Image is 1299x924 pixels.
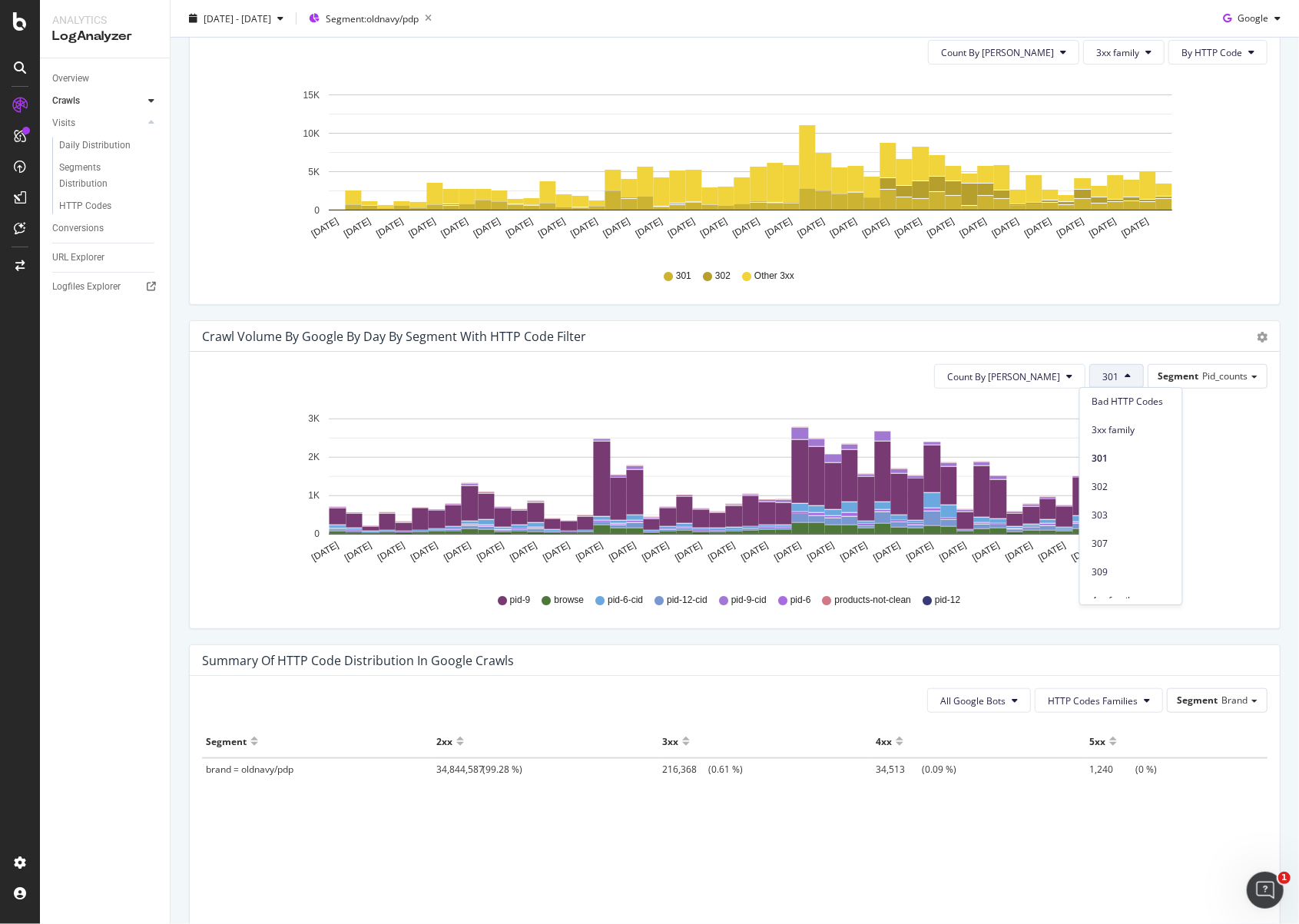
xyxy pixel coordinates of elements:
[510,594,531,607] span: pid-9
[1092,565,1170,579] span: 309
[1278,872,1291,884] span: 1
[1092,395,1170,409] span: Bad HTTP Codes
[1177,694,1218,707] span: Segment
[754,270,794,283] span: Other 3xx
[739,540,770,564] text: [DATE]
[202,77,1257,255] svg: A chart.
[52,93,80,109] div: Crawls
[772,540,803,564] text: [DATE]
[52,279,159,295] a: Logfiles Explorer
[876,763,956,776] span: (0.09 %)
[574,540,605,564] text: [DATE]
[376,540,406,564] text: [DATE]
[764,216,794,240] text: [DATE]
[1238,12,1268,25] span: Google
[1096,46,1139,59] span: 3xx family
[52,279,121,295] div: Logfiles Explorer
[1247,872,1284,909] iframe: Intercom live chat
[202,401,1257,579] svg: A chart.
[52,115,75,131] div: Visits
[904,540,935,564] text: [DATE]
[835,594,911,607] span: products-not-clean
[941,46,1054,59] span: Count By Day
[1120,216,1151,240] text: [DATE]
[1168,40,1268,65] button: By HTTP Code
[731,216,761,240] text: [DATE]
[934,364,1085,389] button: Count By [PERSON_NAME]
[52,71,89,87] div: Overview
[1048,694,1138,707] span: HTTP Codes Families
[59,137,159,154] a: Daily Distribution
[871,540,902,564] text: [DATE]
[938,540,969,564] text: [DATE]
[409,540,439,564] text: [DATE]
[52,250,159,266] a: URL Explorer
[662,729,678,753] div: 3xx
[1092,537,1170,551] span: 307
[314,205,320,216] text: 0
[935,594,960,607] span: pid-12
[926,216,956,240] text: [DATE]
[59,160,144,192] div: Segments Distribution
[731,594,767,607] span: pid-9-cid
[1221,694,1248,707] span: Brand
[52,93,144,109] a: Crawls
[1217,6,1287,31] button: Google
[308,167,320,177] text: 5K
[183,6,290,31] button: [DATE] - [DATE]
[202,653,514,668] div: Summary of HTTP Code Distribution in google crawls
[1035,688,1163,713] button: HTTP Codes Families
[876,729,892,753] div: 4xx
[1158,369,1198,383] span: Segment
[204,12,271,25] span: [DATE] - [DATE]
[927,688,1031,713] button: All Google Bots
[52,71,159,87] a: Overview
[706,540,737,564] text: [DATE]
[971,540,1002,564] text: [DATE]
[342,216,373,240] text: [DATE]
[407,216,438,240] text: [DATE]
[1257,332,1268,343] div: gear
[1088,216,1118,240] text: [DATE]
[1004,540,1035,564] text: [DATE]
[1055,216,1085,240] text: [DATE]
[940,694,1006,707] span: All Google Bots
[541,540,572,564] text: [DATE]
[715,270,731,283] span: 302
[303,6,438,31] button: Segment:oldnavy/pdp
[343,540,373,564] text: [DATE]
[508,540,538,564] text: [DATE]
[308,414,320,425] text: 3K
[303,128,320,139] text: 10K
[947,370,1060,383] span: Count By Day
[601,216,632,240] text: [DATE]
[662,763,708,776] span: 216,368
[52,28,157,45] div: LogAnalyzer
[1092,480,1170,494] span: 302
[958,216,989,240] text: [DATE]
[308,452,320,463] text: 2K
[607,540,638,564] text: [DATE]
[790,594,811,607] span: pid-6
[52,220,159,237] a: Conversions
[308,491,320,502] text: 1K
[698,216,729,240] text: [DATE]
[667,594,707,607] span: pid-12-cid
[436,729,452,753] div: 2xx
[1102,370,1118,383] span: 301
[314,529,320,540] text: 0
[1089,364,1144,389] button: 301
[1092,423,1170,437] span: 3xx family
[206,729,247,753] div: Segment
[504,216,535,240] text: [DATE]
[52,220,104,237] div: Conversions
[1083,40,1165,65] button: 3xx family
[436,763,522,776] span: (99.28 %)
[568,216,599,240] text: [DATE]
[436,763,482,776] span: 34,844,587
[536,216,567,240] text: [DATE]
[928,40,1079,65] button: Count By [PERSON_NAME]
[1089,763,1135,776] span: 1,240
[640,540,671,564] text: [DATE]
